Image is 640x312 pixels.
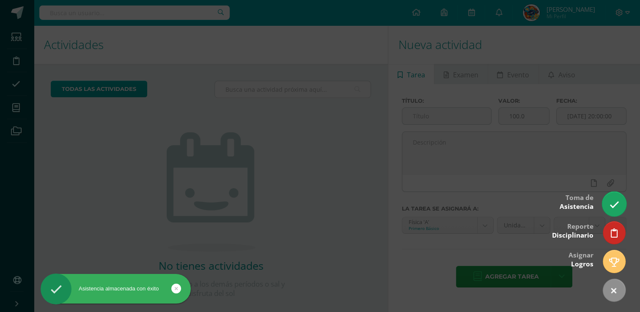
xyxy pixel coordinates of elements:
[552,231,593,240] span: Disciplinario
[571,260,593,268] span: Logros
[569,245,593,273] div: Asignar
[560,188,593,215] div: Toma de
[560,202,593,211] span: Asistencia
[41,285,191,293] div: Asistencia almacenada con éxito
[552,216,593,244] div: Reporte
